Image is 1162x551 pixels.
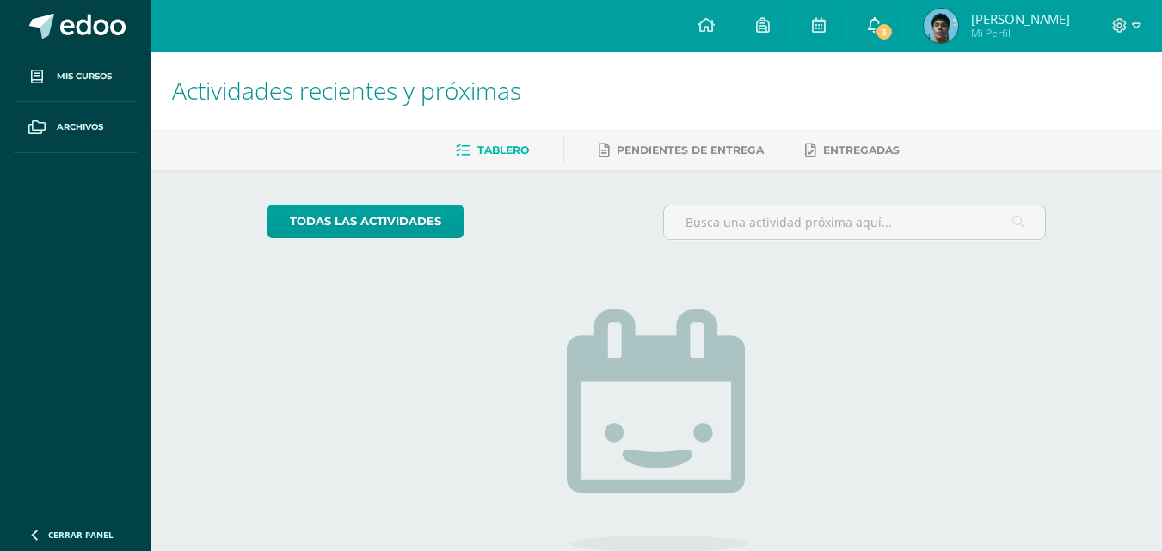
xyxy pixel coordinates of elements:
[924,9,958,43] img: ea0febeb32e4474bd59c3084081137e4.png
[48,529,114,541] span: Cerrar panel
[57,70,112,83] span: Mis cursos
[599,137,764,164] a: Pendientes de entrega
[267,205,464,238] a: todas las Actividades
[456,137,529,164] a: Tablero
[14,52,138,102] a: Mis cursos
[971,26,1070,40] span: Mi Perfil
[617,144,764,156] span: Pendientes de entrega
[477,144,529,156] span: Tablero
[875,22,894,41] span: 3
[971,10,1070,28] span: [PERSON_NAME]
[14,102,138,153] a: Archivos
[823,144,900,156] span: Entregadas
[57,120,103,134] span: Archivos
[664,205,1045,239] input: Busca una actividad próxima aquí...
[805,137,900,164] a: Entregadas
[172,74,521,107] span: Actividades recientes y próximas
